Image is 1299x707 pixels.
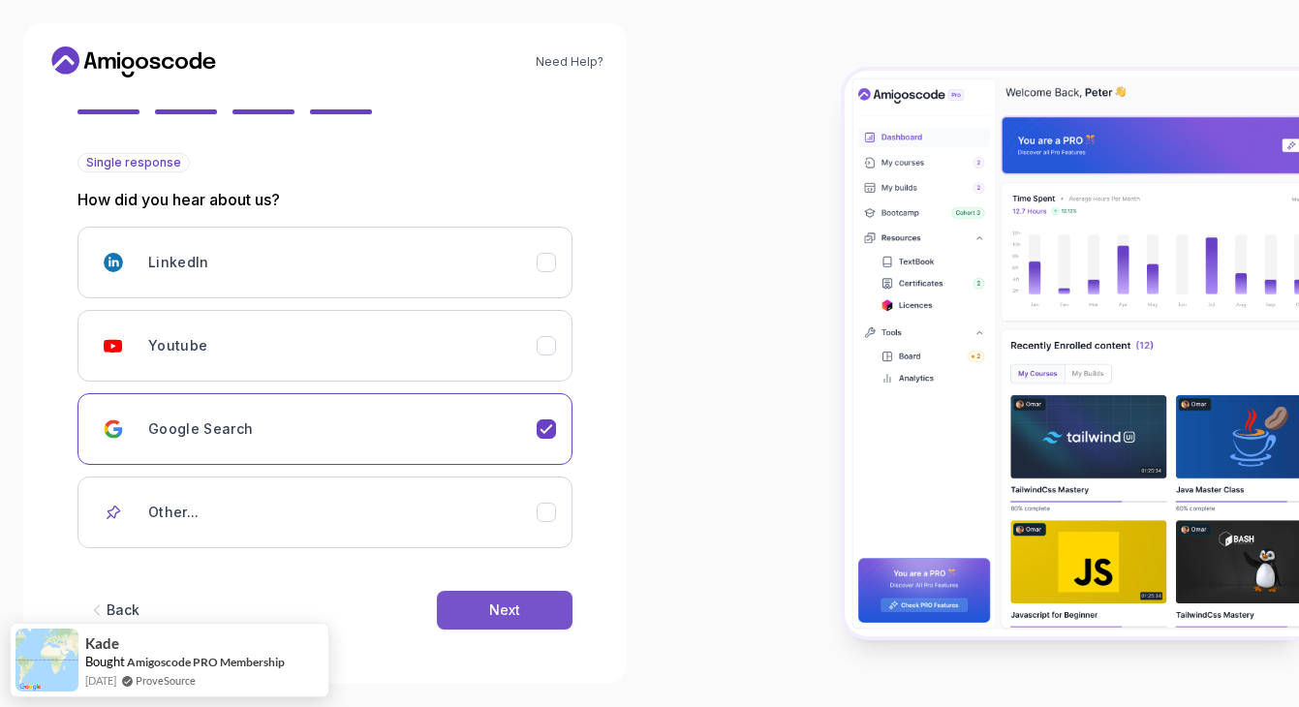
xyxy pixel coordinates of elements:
[85,672,116,689] span: [DATE]
[845,71,1299,636] img: Amigoscode Dashboard
[127,655,285,669] a: Amigoscode PRO Membership
[15,629,78,692] img: provesource social proof notification image
[136,672,196,689] a: ProveSource
[148,253,209,272] h3: LinkedIn
[85,654,125,669] span: Bought
[86,155,181,170] span: Single response
[437,591,572,630] button: Next
[489,600,520,620] div: Next
[77,476,572,548] button: Other...
[107,600,139,620] div: Back
[148,419,254,439] h3: Google Search
[77,188,572,211] p: How did you hear about us?
[536,54,603,70] a: Need Help?
[148,336,207,355] h3: Youtube
[85,635,119,652] span: Kade
[77,227,572,298] button: LinkedIn
[77,393,572,465] button: Google Search
[148,503,200,522] h3: Other...
[46,46,221,77] a: Home link
[77,591,149,630] button: Back
[77,310,572,382] button: Youtube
